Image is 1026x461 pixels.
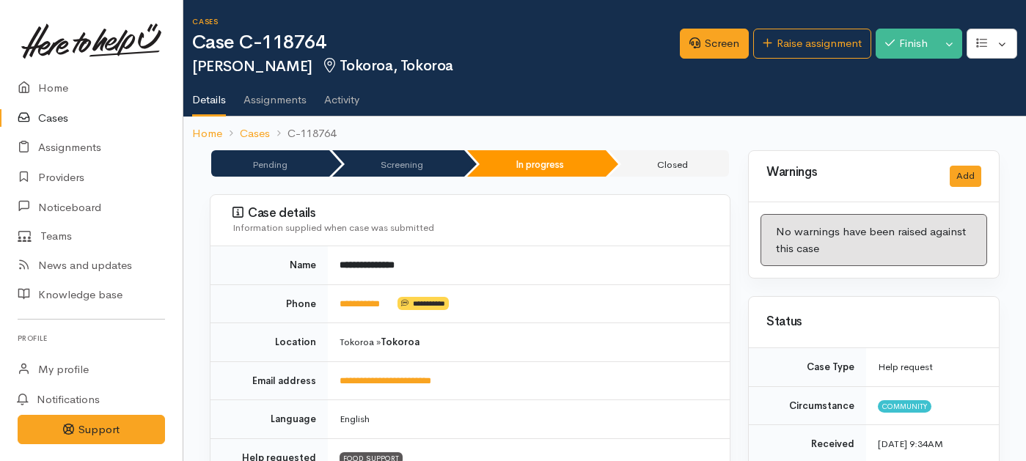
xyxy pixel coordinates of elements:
td: Phone [210,284,328,323]
h3: Status [766,315,981,329]
h6: Cases [192,18,680,26]
button: Support [18,415,165,445]
td: Language [210,400,328,439]
a: Details [192,74,226,117]
a: Activity [324,74,359,115]
button: Finish [876,29,937,59]
b: Tokoroa [381,336,419,348]
div: No warnings have been raised against this case [761,214,987,266]
h3: Case details [232,206,712,221]
h3: Warnings [766,166,932,180]
span: Tokoroa » [340,336,419,348]
li: In progress [467,150,606,177]
td: Circumstance [749,386,866,425]
button: Add [950,166,981,187]
h6: Profile [18,328,165,348]
a: Raise assignment [753,29,871,59]
td: Email address [210,361,328,400]
td: Help request [866,348,999,386]
h1: Case C-118764 [192,32,680,54]
span: Community [878,400,931,412]
li: C-118764 [270,125,336,142]
a: Home [192,125,222,142]
a: Assignments [243,74,307,115]
td: Case Type [749,348,866,386]
time: [DATE] 9:34AM [878,438,943,450]
li: Screening [332,150,465,177]
h2: [PERSON_NAME] [192,58,680,75]
td: English [328,400,730,439]
div: Information supplied when case was submitted [232,221,712,235]
td: Name [210,246,328,284]
td: Location [210,323,328,362]
span: Tokoroa, Tokoroa [321,56,453,75]
a: Screen [680,29,749,59]
a: Cases [240,125,270,142]
li: Closed [609,150,730,177]
li: Pending [211,150,329,177]
nav: breadcrumb [183,117,1026,151]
